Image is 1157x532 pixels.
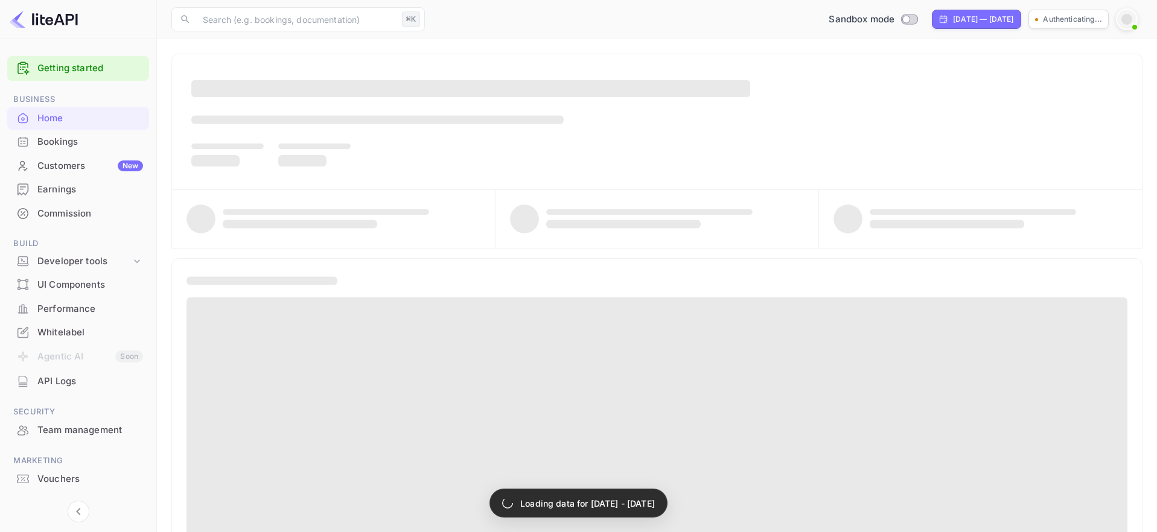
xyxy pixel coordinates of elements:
[1043,14,1102,25] p: Authenticating...
[37,207,143,221] div: Commission
[7,419,149,441] a: Team management
[7,237,149,250] span: Build
[7,405,149,419] span: Security
[932,10,1021,29] div: Click to change the date range period
[37,302,143,316] div: Performance
[7,419,149,442] div: Team management
[7,130,149,153] a: Bookings
[7,251,149,272] div: Developer tools
[7,178,149,201] div: Earnings
[7,178,149,200] a: Earnings
[7,273,149,297] div: UI Components
[10,10,78,29] img: LiteAPI logo
[37,255,131,268] div: Developer tools
[37,135,143,149] div: Bookings
[7,297,149,320] a: Performance
[7,321,149,344] div: Whitelabel
[37,278,143,292] div: UI Components
[7,154,149,178] div: CustomersNew
[7,454,149,467] span: Marketing
[953,14,1013,25] div: [DATE] — [DATE]
[7,321,149,343] a: Whitelabel
[37,326,143,340] div: Whitelabel
[7,370,149,392] a: API Logs
[824,13,922,27] div: Switch to Production mode
[118,160,143,171] div: New
[7,130,149,154] div: Bookings
[37,375,143,388] div: API Logs
[7,467,149,491] div: Vouchers
[37,62,143,75] a: Getting started
[7,93,149,106] span: Business
[7,273,149,296] a: UI Components
[829,13,894,27] span: Sandbox mode
[7,202,149,224] a: Commission
[37,423,143,437] div: Team management
[7,154,149,177] a: CustomersNew
[37,183,143,197] div: Earnings
[7,56,149,81] div: Getting started
[196,7,397,31] input: Search (e.g. bookings, documentation)
[68,501,89,522] button: Collapse navigation
[7,370,149,393] div: API Logs
[37,472,143,486] div: Vouchers
[7,107,149,129] a: Home
[37,112,143,125] div: Home
[37,159,143,173] div: Customers
[7,107,149,130] div: Home
[7,467,149,490] a: Vouchers
[402,11,420,27] div: ⌘K
[520,497,655,510] p: Loading data for [DATE] - [DATE]
[7,297,149,321] div: Performance
[7,202,149,226] div: Commission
